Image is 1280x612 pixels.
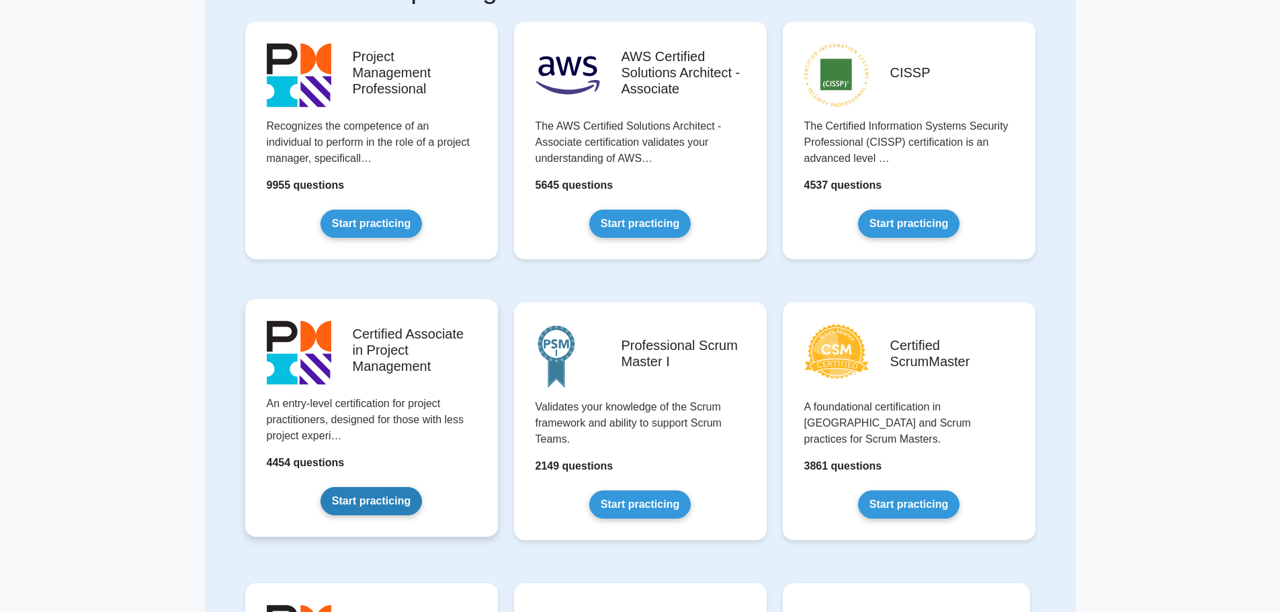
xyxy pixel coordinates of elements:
[321,487,422,515] a: Start practicing
[589,490,691,519] a: Start practicing
[858,210,959,238] a: Start practicing
[321,210,422,238] a: Start practicing
[858,490,959,519] a: Start practicing
[589,210,691,238] a: Start practicing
